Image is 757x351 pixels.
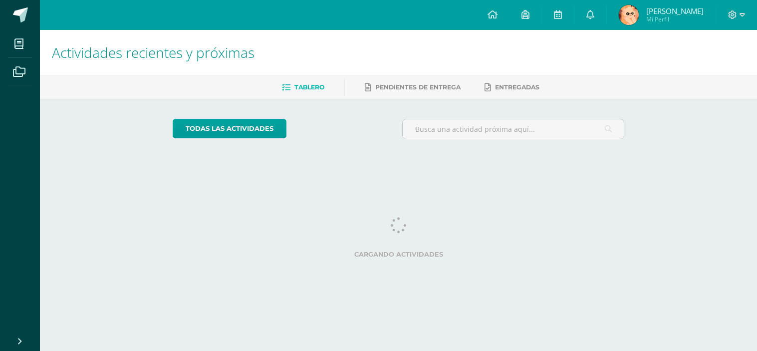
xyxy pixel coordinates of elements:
span: [PERSON_NAME] [646,6,704,16]
a: Pendientes de entrega [365,79,461,95]
input: Busca una actividad próxima aquí... [403,119,624,139]
span: Pendientes de entrega [375,83,461,91]
span: Actividades recientes y próximas [52,43,254,62]
a: todas las Actividades [173,119,286,138]
a: Entregadas [485,79,539,95]
span: Mi Perfil [646,15,704,23]
span: Tablero [294,83,324,91]
span: Entregadas [495,83,539,91]
label: Cargando actividades [173,251,624,258]
a: Tablero [282,79,324,95]
img: 7ccf6f01de7ff79a3a184a929a1dba34.png [619,5,639,25]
